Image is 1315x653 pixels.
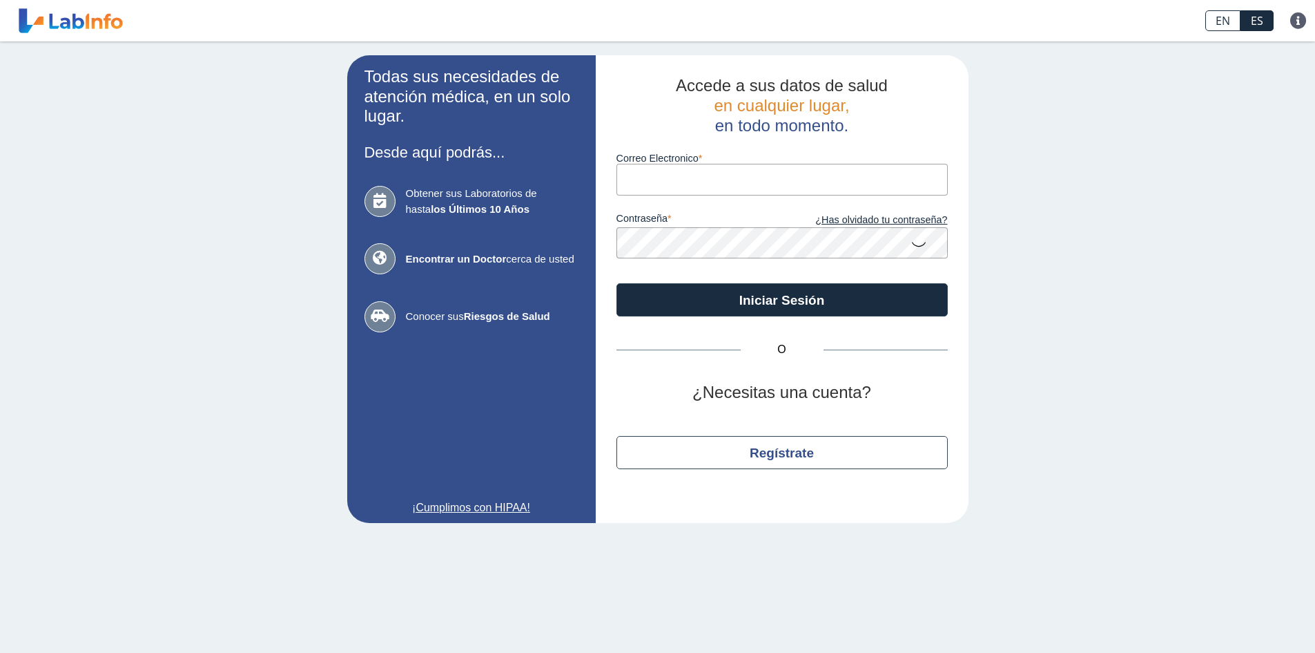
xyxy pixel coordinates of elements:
[364,144,578,161] h3: Desde aquí podrás...
[406,253,507,265] b: Encontrar un Doctor
[616,153,948,164] label: Correo Electronico
[714,96,849,115] span: en cualquier lugar,
[364,500,578,516] a: ¡Cumplimos con HIPAA!
[741,341,824,358] span: O
[364,67,578,126] h2: Todas sus necesidades de atención médica, en un solo lugar.
[782,213,948,228] a: ¿Has olvidado tu contraseña?
[616,283,948,316] button: Iniciar Sesión
[464,310,550,322] b: Riesgos de Salud
[616,383,948,403] h2: ¿Necesitas una cuenta?
[406,186,578,217] span: Obtener sus Laboratorios de hasta
[676,76,888,95] span: Accede a sus datos de salud
[406,252,578,267] span: cerca de usted
[715,116,848,135] span: en todo momento.
[1240,10,1274,31] a: ES
[406,309,578,325] span: Conocer sus
[616,213,782,228] label: contraseña
[616,436,948,469] button: Regístrate
[1205,10,1240,31] a: EN
[431,203,529,215] b: los Últimos 10 Años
